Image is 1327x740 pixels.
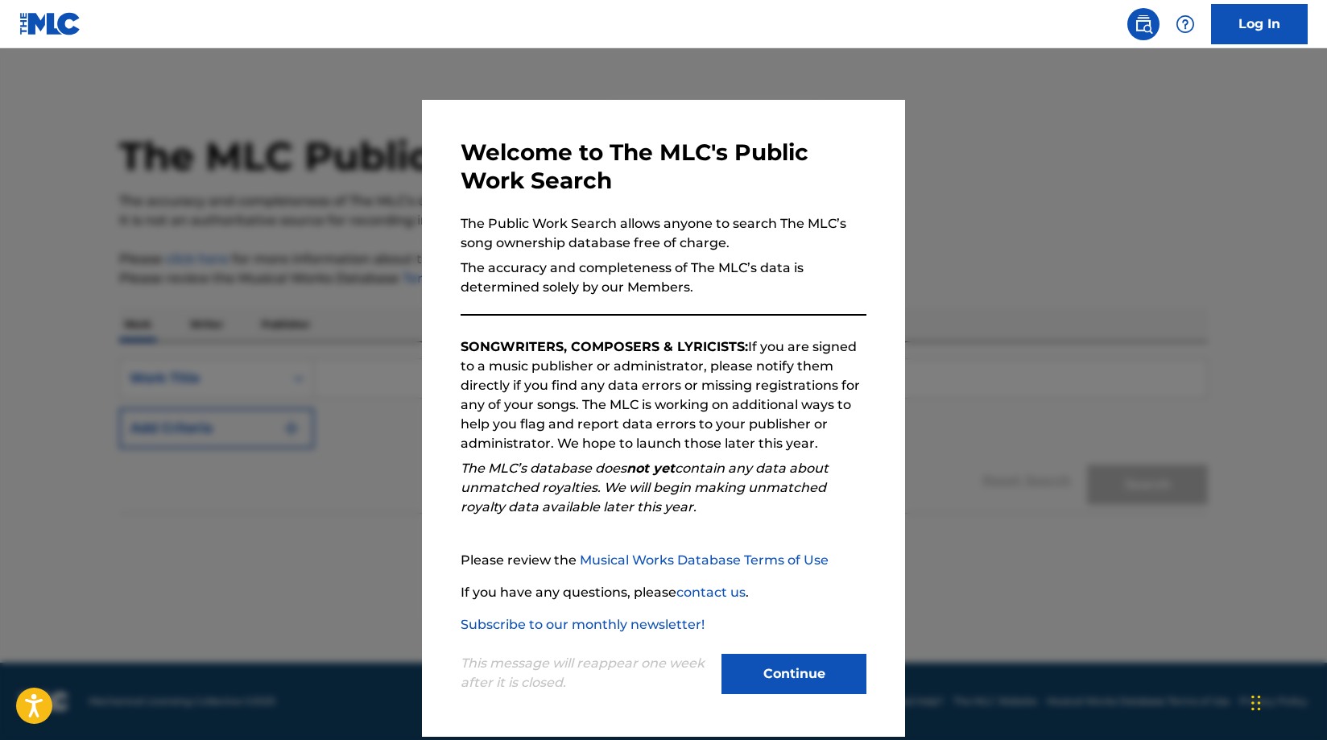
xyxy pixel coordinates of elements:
a: Public Search [1127,8,1160,40]
a: Log In [1211,4,1308,44]
p: Please review the [461,551,866,570]
a: Subscribe to our monthly newsletter! [461,617,705,632]
h3: Welcome to The MLC's Public Work Search [461,138,866,195]
iframe: Chat Widget [1246,663,1327,740]
strong: not yet [626,461,675,476]
a: contact us [676,585,746,600]
em: The MLC’s database does contain any data about unmatched royalties. We will begin making unmatche... [461,461,829,515]
img: MLC Logo [19,12,81,35]
p: If you are signed to a music publisher or administrator, please notify them directly if you find ... [461,337,866,453]
strong: SONGWRITERS, COMPOSERS & LYRICISTS: [461,339,748,354]
p: The Public Work Search allows anyone to search The MLC’s song ownership database free of charge. [461,214,866,253]
a: Musical Works Database Terms of Use [580,552,829,568]
div: Help [1169,8,1201,40]
p: The accuracy and completeness of The MLC’s data is determined solely by our Members. [461,258,866,297]
img: help [1176,14,1195,34]
div: Drag [1251,679,1261,727]
button: Continue [721,654,866,694]
p: If you have any questions, please . [461,583,866,602]
img: search [1134,14,1153,34]
p: This message will reappear one week after it is closed. [461,654,712,692]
